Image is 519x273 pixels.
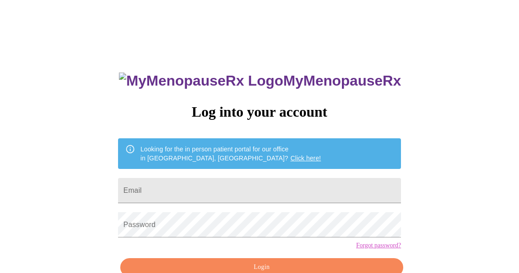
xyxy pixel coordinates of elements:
[291,155,321,162] a: Click here!
[119,73,401,89] h3: MyMenopauseRx
[118,104,401,120] h3: Log into your account
[141,141,321,166] div: Looking for the in person patient portal for our office in [GEOGRAPHIC_DATA], [GEOGRAPHIC_DATA]?
[119,73,283,89] img: MyMenopauseRx Logo
[131,262,393,273] span: Login
[356,242,401,249] a: Forgot password?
